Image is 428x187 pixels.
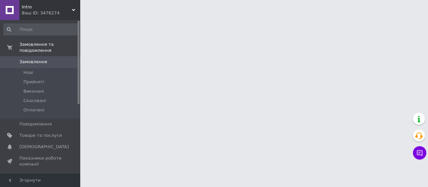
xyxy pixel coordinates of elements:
div: Ваш ID: 3476274 [22,10,80,16]
input: Пошук [3,23,79,35]
span: Товари та послуги [19,132,62,138]
span: [DEMOGRAPHIC_DATA] [19,144,69,150]
span: Прийняті [23,79,44,85]
span: Замовлення та повідомлення [19,41,80,54]
span: Нові [23,70,33,76]
span: Замовлення [19,59,47,65]
span: Скасовані [23,98,46,104]
span: Показники роботи компанії [19,155,62,167]
span: Оплачені [23,107,44,113]
span: Intro [22,4,72,10]
span: Панель управління [19,173,62,185]
button: Чат з покупцем [413,146,426,160]
span: Виконані [23,88,44,94]
span: Повідомлення [19,121,52,127]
